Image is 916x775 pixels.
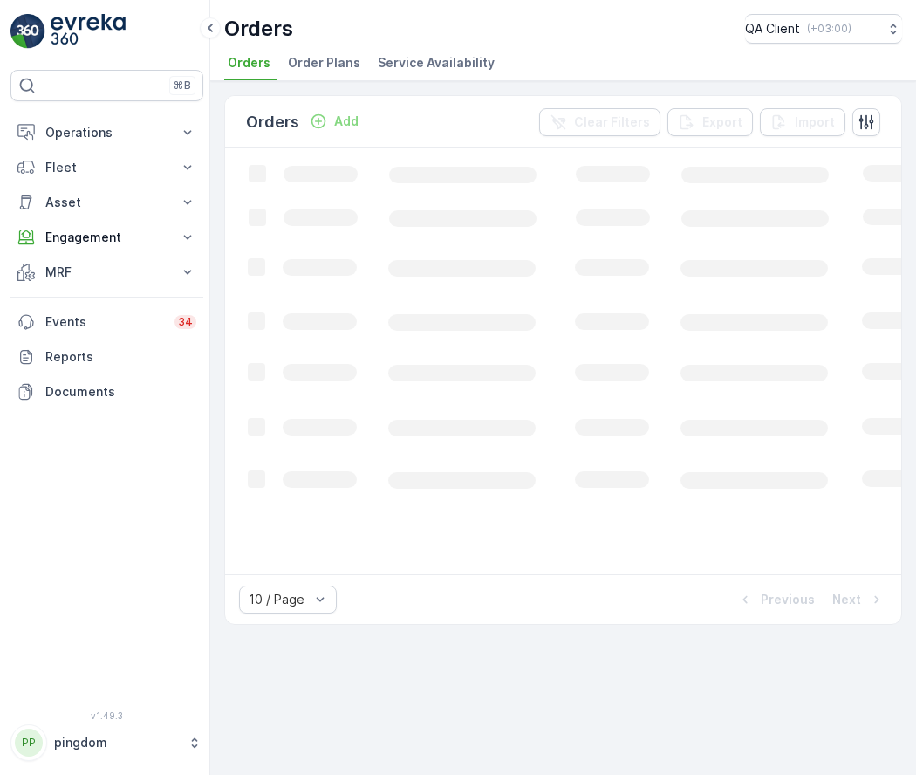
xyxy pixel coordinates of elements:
[288,54,360,72] span: Order Plans
[10,150,203,185] button: Fleet
[702,113,742,131] p: Export
[45,159,168,176] p: Fleet
[10,339,203,374] a: Reports
[303,111,366,132] button: Add
[735,589,817,610] button: Previous
[51,14,126,49] img: logo_light-DOdMpM7g.png
[45,124,168,141] p: Operations
[174,79,191,93] p: ⌘B
[10,305,203,339] a: Events34
[45,229,168,246] p: Engagement
[45,313,164,331] p: Events
[667,108,753,136] button: Export
[178,315,193,329] p: 34
[831,589,887,610] button: Next
[10,724,203,761] button: PPpingdom
[745,20,800,38] p: QA Client
[760,108,845,136] button: Import
[45,264,168,281] p: MRF
[54,734,179,751] p: pingdom
[10,255,203,290] button: MRF
[795,113,835,131] p: Import
[832,591,861,608] p: Next
[10,185,203,220] button: Asset
[378,54,495,72] span: Service Availability
[10,374,203,409] a: Documents
[228,54,270,72] span: Orders
[807,22,851,36] p: ( +03:00 )
[574,113,650,131] p: Clear Filters
[10,220,203,255] button: Engagement
[761,591,815,608] p: Previous
[45,194,168,211] p: Asset
[745,14,902,44] button: QA Client(+03:00)
[224,15,293,43] p: Orders
[334,113,359,130] p: Add
[246,110,299,134] p: Orders
[10,14,45,49] img: logo
[45,348,196,366] p: Reports
[15,729,43,757] div: PP
[10,115,203,150] button: Operations
[10,710,203,721] span: v 1.49.3
[539,108,660,136] button: Clear Filters
[45,383,196,401] p: Documents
